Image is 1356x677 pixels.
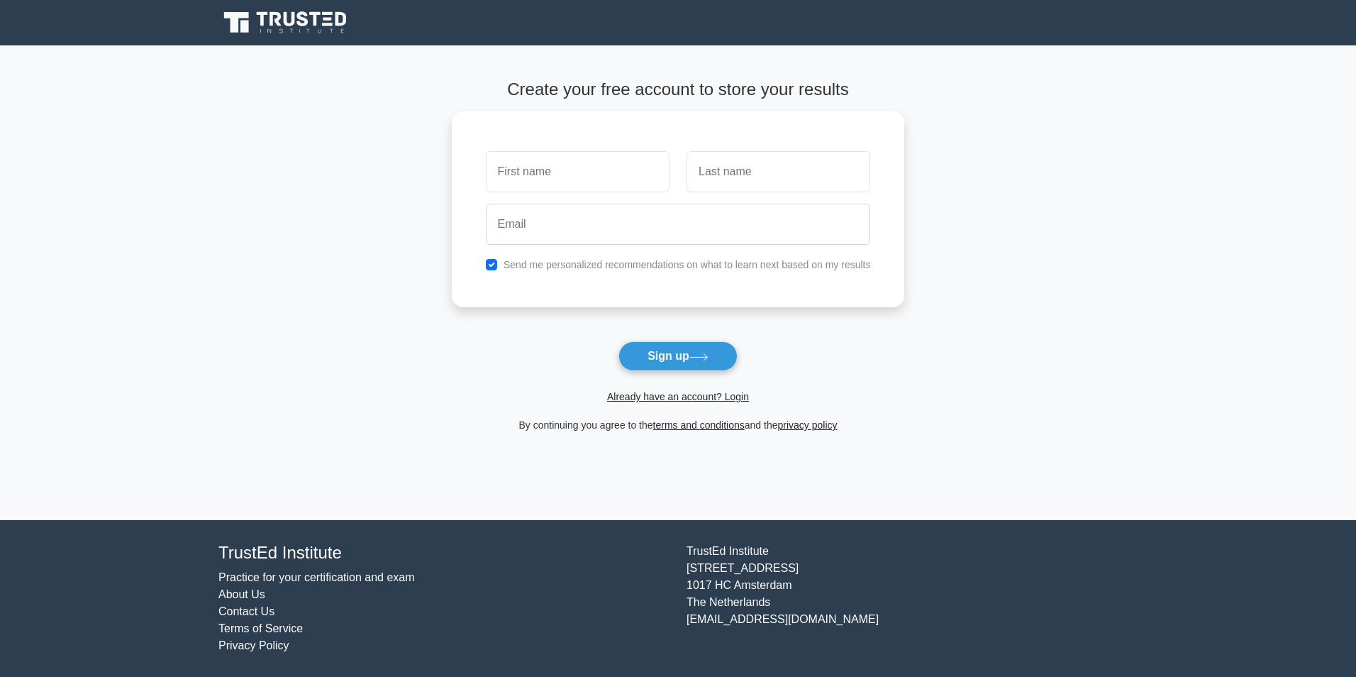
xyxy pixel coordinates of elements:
h4: Create your free account to store your results [452,79,905,100]
div: By continuing you agree to the and the [443,417,913,434]
input: Email [486,204,871,245]
a: Privacy Policy [218,639,289,651]
a: privacy policy [778,419,838,431]
label: Send me personalized recommendations on what to learn next based on my results [504,259,871,270]
h4: TrustEd Institute [218,543,669,563]
a: Practice for your certification and exam [218,571,415,583]
input: First name [486,151,669,192]
a: Terms of Service [218,622,303,634]
a: Contact Us [218,605,274,617]
a: About Us [218,588,265,600]
button: Sign up [618,341,738,371]
a: terms and conditions [653,419,745,431]
input: Last name [687,151,870,192]
a: Already have an account? Login [607,391,749,402]
div: TrustEd Institute [STREET_ADDRESS] 1017 HC Amsterdam The Netherlands [EMAIL_ADDRESS][DOMAIN_NAME] [678,543,1146,654]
